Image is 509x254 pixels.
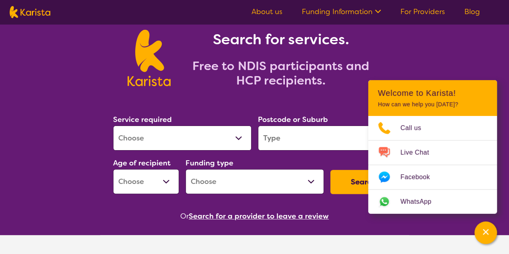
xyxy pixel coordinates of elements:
label: Funding type [185,158,233,168]
ul: Choose channel [368,116,497,214]
img: Karista logo [10,6,50,18]
a: For Providers [400,7,445,17]
h2: Free to NDIS participants and HCP recipients. [180,59,381,88]
span: WhatsApp [400,196,441,208]
span: Live Chat [400,147,439,159]
h2: Welcome to Karista! [378,88,487,98]
span: Or [180,210,189,222]
span: Facebook [400,171,439,183]
label: Age of recipient [113,158,171,168]
span: Call us [400,122,431,134]
button: Search [330,170,396,194]
div: Channel Menu [368,80,497,214]
input: Type [258,126,396,151]
a: Web link opens in a new tab. [368,190,497,214]
a: About us [251,7,282,17]
a: Funding Information [302,7,381,17]
button: Channel Menu [474,221,497,244]
label: Service required [113,115,172,124]
a: Blog [464,7,480,17]
h1: Search for services. [180,30,381,49]
button: Search for a provider to leave a review [189,210,329,222]
img: Karista logo [128,30,171,86]
p: How can we help you [DATE]? [378,101,487,108]
label: Postcode or Suburb [258,115,328,124]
